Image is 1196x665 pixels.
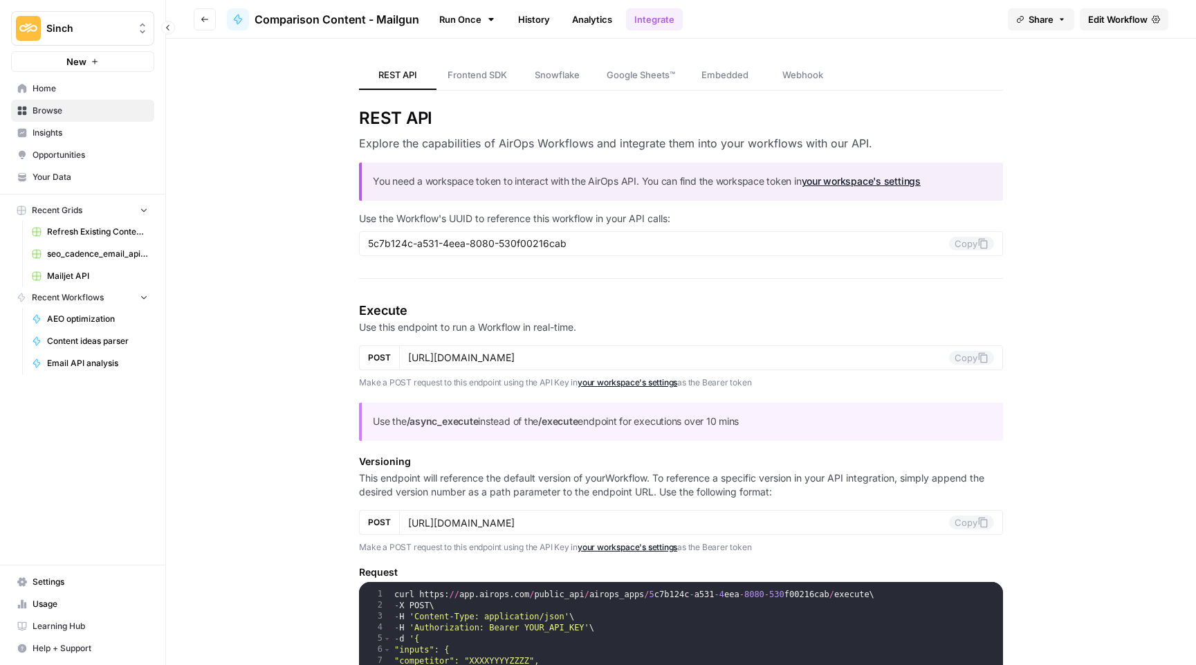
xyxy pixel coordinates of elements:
[1029,12,1054,26] span: Share
[359,455,1003,468] h5: Versioning
[26,243,154,265] a: seo_cadence_email_api(Persona & Audience).csv
[378,68,417,82] span: REST API
[368,352,391,364] span: POST
[11,166,154,188] a: Your Data
[407,415,479,427] strong: /async_execute
[518,61,596,90] a: Snowflake
[373,414,992,430] p: Use the instead of the endpoint for executions over 10 mins
[32,204,82,217] span: Recent Grids
[11,11,154,46] button: Workspace: Sinch
[626,8,683,30] a: Integrate
[66,55,86,69] span: New
[359,644,392,655] div: 6
[26,221,154,243] a: Refresh Existing Content (1)
[359,376,1003,390] p: Make a POST request to this endpoint using the API Key in as the Bearer token
[26,330,154,352] a: Content ideas parser
[782,68,823,82] span: Webhook
[764,61,841,90] a: Webhook
[564,8,620,30] a: Analytics
[359,135,1003,152] h3: Explore the capabilities of AirOps Workflows and integrate them into your workflows with our API.
[11,200,154,221] button: Recent Grids
[949,351,994,365] button: Copy
[47,270,148,282] span: Mailjet API
[1008,8,1074,30] button: Share
[359,600,392,611] div: 2
[33,127,148,139] span: Insights
[383,644,391,655] span: Toggle code folding, rows 6 through 11
[47,248,148,260] span: seo_cadence_email_api(Persona & Audience).csv
[47,226,148,238] span: Refresh Existing Content (1)
[26,265,154,287] a: Mailjet API
[33,149,148,161] span: Opportunities
[368,516,391,529] span: POST
[227,8,419,30] a: Comparison Content - Mailgun
[538,415,578,427] strong: /execute
[359,61,436,90] a: REST API
[359,622,392,633] div: 4
[11,78,154,100] a: Home
[47,335,148,347] span: Content ideas parser
[359,565,1003,579] h5: Request
[33,171,148,183] span: Your Data
[949,237,994,250] button: Copy
[359,611,392,622] div: 3
[33,104,148,117] span: Browse
[701,68,748,82] span: Embedded
[359,633,392,644] div: 5
[430,8,504,31] a: Run Once
[32,291,104,304] span: Recent Workflows
[33,598,148,610] span: Usage
[448,68,507,82] span: Frontend SDK
[535,68,580,82] span: Snowflake
[373,174,992,190] p: You need a workspace token to interact with the AirOps API. You can find the workspace token in
[578,377,677,388] a: your workspace's settings
[26,352,154,374] a: Email API analysis
[596,61,686,90] a: Google Sheets™
[11,571,154,593] a: Settings
[383,633,391,644] span: Toggle code folding, rows 5 through 12
[359,212,1003,226] p: Use the Workflow's UUID to reference this workflow in your API calls:
[33,82,148,95] span: Home
[11,637,154,659] button: Help + Support
[16,16,41,41] img: Sinch Logo
[510,8,558,30] a: History
[11,615,154,637] a: Learning Hub
[11,122,154,144] a: Insights
[47,313,148,325] span: AEO optimization
[11,593,154,615] a: Usage
[33,642,148,655] span: Help + Support
[359,589,392,600] div: 1
[33,576,148,588] span: Settings
[359,471,1003,499] p: This endpoint will reference the default version of your Workflow . To reference a specific versi...
[578,542,677,552] a: your workspace's settings
[11,51,154,72] button: New
[359,301,1003,320] h4: Execute
[33,620,148,632] span: Learning Hub
[255,11,419,28] span: Comparison Content - Mailgun
[949,516,994,529] button: Copy
[359,320,1003,334] p: Use this endpoint to run a Workflow in real-time.
[686,61,764,90] a: Embedded
[11,287,154,308] button: Recent Workflows
[802,175,921,187] a: your workspace's settings
[11,100,154,122] a: Browse
[359,540,1003,554] p: Make a POST request to this endpoint using the API Key in as the Bearer token
[359,107,1003,129] h2: REST API
[1080,8,1168,30] a: Edit Workflow
[47,357,148,370] span: Email API analysis
[1088,12,1148,26] span: Edit Workflow
[11,144,154,166] a: Opportunities
[436,61,518,90] a: Frontend SDK
[26,308,154,330] a: AEO optimization
[607,68,675,82] span: Google Sheets™
[46,21,130,35] span: Sinch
